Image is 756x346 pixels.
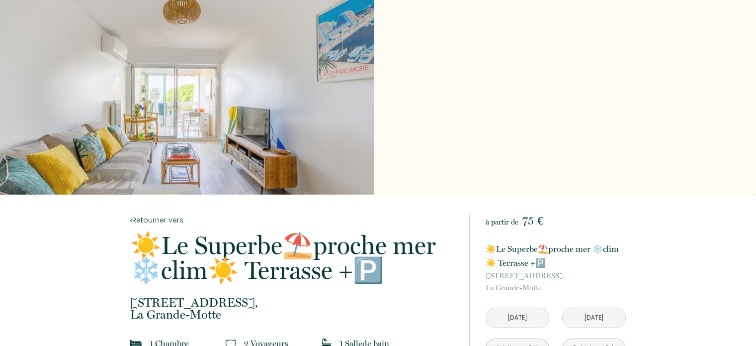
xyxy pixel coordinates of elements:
[486,242,626,270] p: ☀️Le Superbe⛱️proche mer ❄️clim☀️ Terrasse +🅿️
[522,214,543,228] span: 75 €
[130,297,456,321] p: La Grande-Motte
[486,270,626,282] span: [STREET_ADDRESS],
[130,233,456,283] p: ☀️Le Superbe⛱️proche mer ❄️clim☀️ Terrasse +🅿️
[486,218,518,227] span: à partir de
[563,308,625,328] input: Départ
[130,215,456,226] a: Retourner vers
[486,270,626,294] p: La Grande-Motte
[130,297,456,309] span: [STREET_ADDRESS],
[486,308,549,328] input: Arrivée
